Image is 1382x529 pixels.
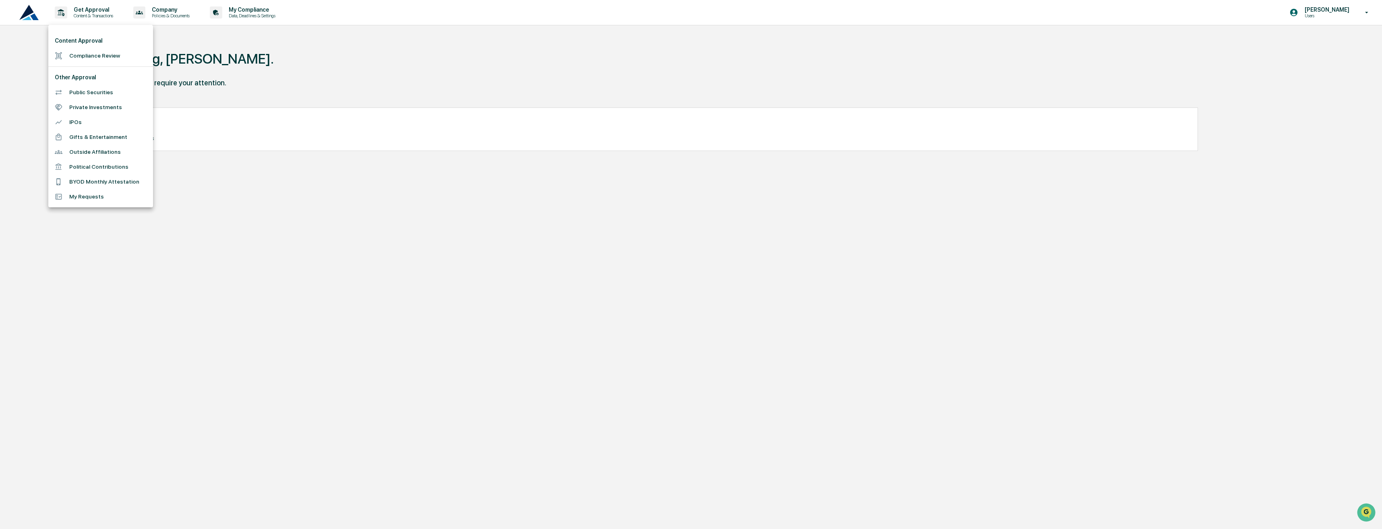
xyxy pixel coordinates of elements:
[8,17,147,30] p: How can we help?
[48,174,153,189] li: BYOD Monthly Attestation
[1356,502,1378,524] iframe: Open customer support
[58,102,65,109] div: 🗄️
[16,101,52,110] span: Preclearance
[48,115,153,130] li: IPOs
[5,114,54,128] a: 🔎Data Lookup
[27,70,102,76] div: We're available if you need us!
[8,118,14,124] div: 🔎
[48,48,153,63] li: Compliance Review
[8,102,14,109] div: 🖐️
[27,62,132,70] div: Start new chat
[48,130,153,145] li: Gifts & Entertainment
[48,85,153,100] li: Public Securities
[137,64,147,74] button: Start new chat
[55,98,103,113] a: 🗄️Attestations
[66,101,100,110] span: Attestations
[16,117,51,125] span: Data Lookup
[21,37,133,45] input: Clear
[48,159,153,174] li: Political Contributions
[48,145,153,159] li: Outside Affiliations
[5,98,55,113] a: 🖐️Preclearance
[48,189,153,204] li: My Requests
[48,100,153,115] li: Private Investments
[48,33,153,48] li: Content Approval
[57,136,97,143] a: Powered byPylon
[48,70,153,85] li: Other Approval
[8,62,23,76] img: 1746055101610-c473b297-6a78-478c-a979-82029cc54cd1
[80,136,97,143] span: Pylon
